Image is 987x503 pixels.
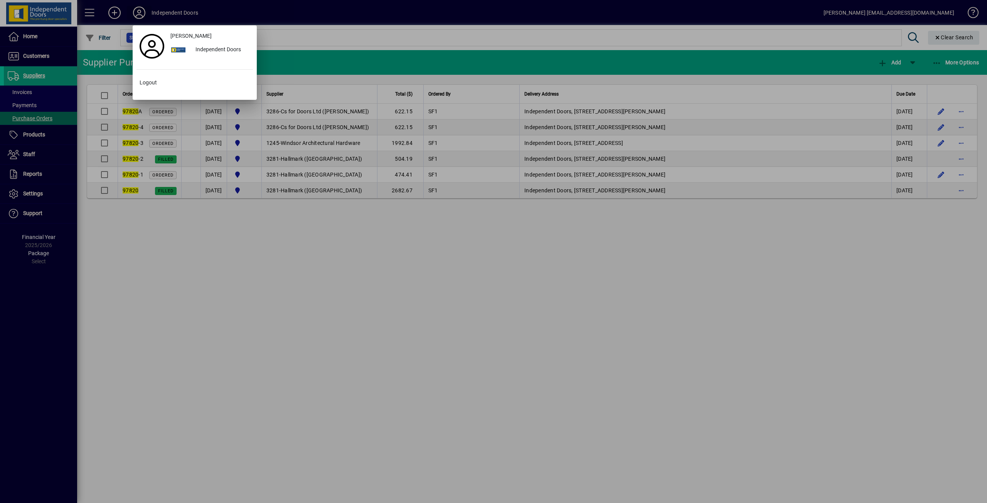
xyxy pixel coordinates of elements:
[136,39,167,53] a: Profile
[140,79,157,87] span: Logout
[170,32,212,40] span: [PERSON_NAME]
[189,43,253,57] div: Independent Doors
[136,76,253,90] button: Logout
[167,43,253,57] button: Independent Doors
[167,29,253,43] a: [PERSON_NAME]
